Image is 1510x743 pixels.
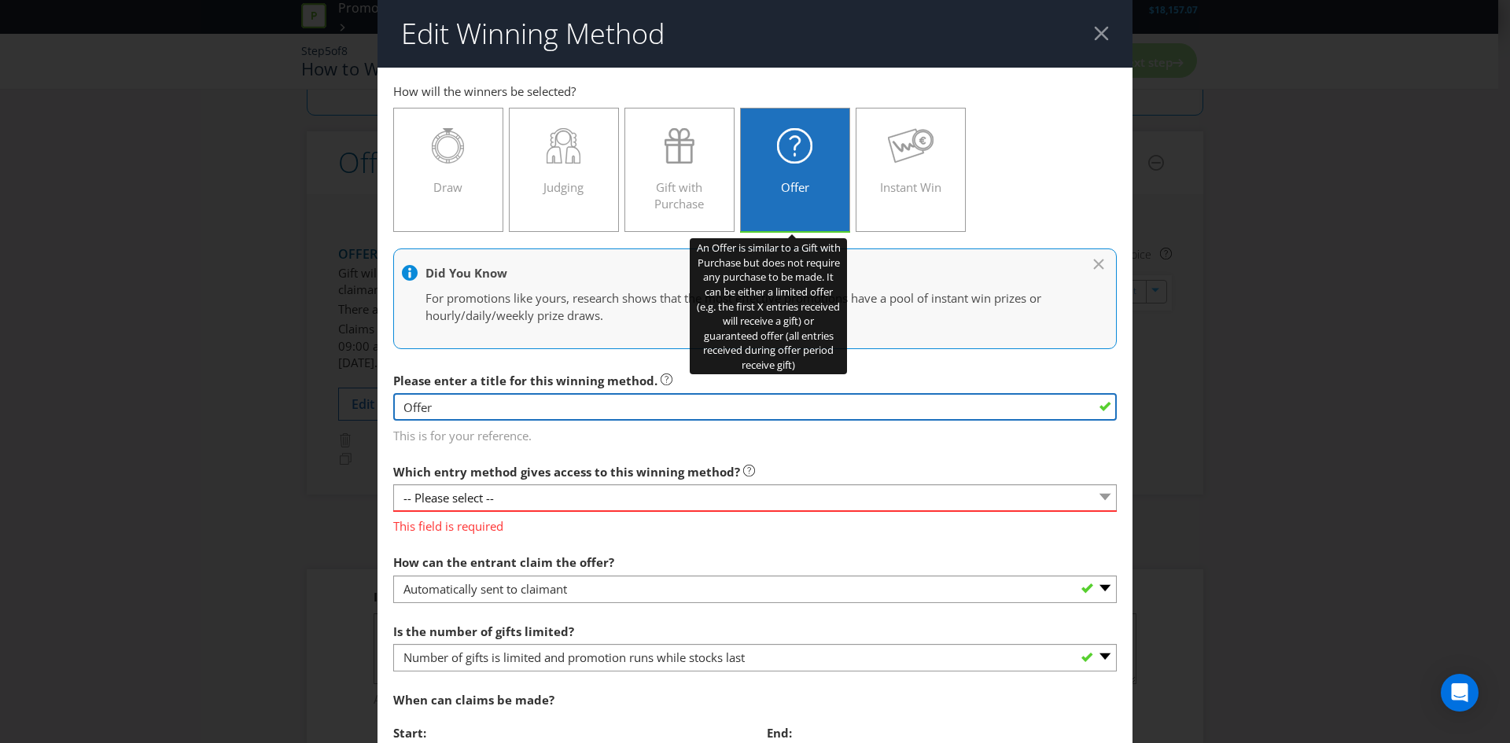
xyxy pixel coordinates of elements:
span: This field is required [393,512,1117,535]
span: Judging [543,179,584,195]
span: Draw [433,179,462,195]
span: How can the entrant claim the offer? [393,554,614,570]
span: Please enter a title for this winning method. [393,373,657,388]
span: Is the number of gifts limited? [393,623,574,639]
span: When can claims be made? [393,692,554,708]
span: Which entry method gives access to this winning method? [393,464,740,480]
span: Gift with Purchase [654,179,704,211]
div: An Offer is similar to a Gift with Purchase but does not require any purchase to be made. It can ... [690,238,847,374]
div: Open Intercom Messenger [1441,674,1479,712]
span: How will the winners be selected? [393,83,576,99]
h2: Edit Winning Method [401,18,665,50]
span: Instant Win [880,179,941,195]
span: Offer [781,179,809,195]
p: For promotions like yours, research shows that the most effective promotions have a pool of insta... [425,290,1069,324]
span: End: [767,725,792,741]
span: Start: [393,725,426,741]
span: This is for your reference. [393,421,1117,444]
